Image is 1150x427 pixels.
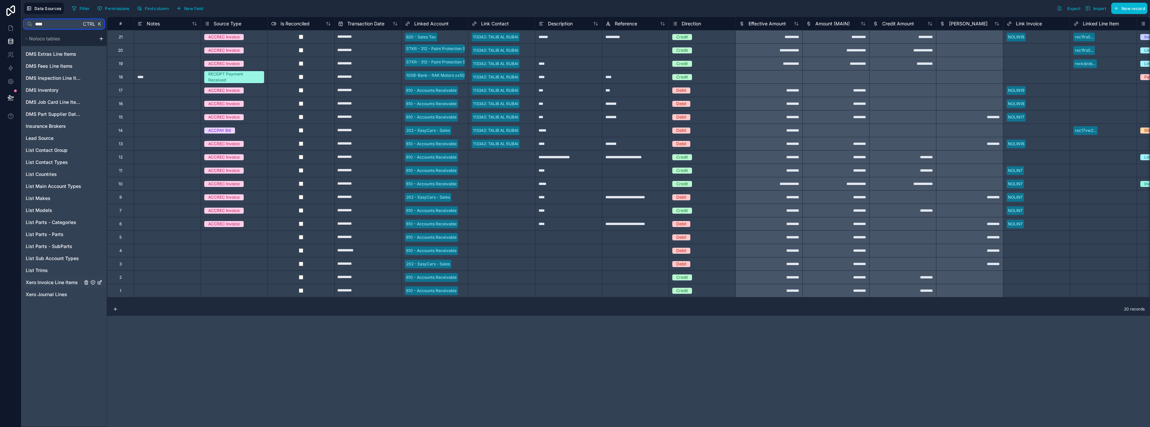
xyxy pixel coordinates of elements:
div: NOLIN7 [1008,194,1023,200]
div: 610 - Accounts Receivable [406,87,457,93]
div: ACCREC Invoice [208,168,240,174]
span: Permissions [105,6,129,11]
div: ACCREC Invoice [208,47,240,53]
div: Credit [676,181,688,187]
div: 610 - Accounts Receivable [406,101,457,107]
span: Link Contact [481,20,509,27]
span: Direction [682,20,701,27]
span: K [97,22,102,26]
div: Debit [676,261,686,267]
div: Debit [676,141,686,147]
span: Import [1093,6,1106,11]
span: New field [184,6,203,11]
div: ACCREC Invoice [208,114,240,120]
div: 20 [118,48,123,53]
div: Debit [676,194,686,200]
div: Credit [676,168,688,174]
button: Export [1054,3,1083,14]
div: ACCREC Invoice [208,208,240,214]
div: ACCREC Invoice [208,154,240,160]
span: Effective Amount [749,20,786,27]
span: Amount (MAIN) [815,20,850,27]
div: 202 - EasyCars - Sales [406,128,450,134]
div: 610 - Accounts Receivable [406,208,457,214]
div: Debit [676,114,686,120]
span: Linked Line Item [1083,20,1119,27]
span: Reference [615,20,637,27]
div: RECEIPT Payment Received [208,71,260,83]
button: New record [1111,3,1147,14]
div: NOLIN16 [1008,141,1024,147]
div: NOLIN16 [1008,34,1024,40]
div: 610 - Accounts Receivable [406,141,457,147]
button: Filter [69,3,92,13]
a: Permissions [95,3,134,13]
button: Import [1083,3,1109,14]
div: rec17vw2... [1075,128,1096,134]
div: 610 - Accounts Receivable [406,114,457,120]
div: Credit [676,154,688,160]
button: Find column [134,3,171,13]
span: Is Reconciled [280,20,310,27]
div: ACCREC Invoice [208,87,240,93]
div: 610 - Accounts Receivable [406,221,457,227]
span: [PERSON_NAME] [949,20,988,27]
div: Debit [676,221,686,227]
button: Permissions [95,3,131,13]
div: 16 [119,101,123,106]
div: 17 [119,88,123,93]
div: 13 [119,141,123,147]
div: 113342: TALIB AL RUBAI [473,61,518,67]
span: Export [1067,6,1080,11]
div: 7 [119,208,122,213]
div: ACCREC Invoice [208,101,240,107]
div: Credit [676,74,688,80]
div: 10 [118,181,123,187]
span: Find column [145,6,169,11]
div: Credit [676,288,688,294]
span: Notes [147,20,160,27]
button: Data Sources [24,3,64,14]
div: 820 - Sales Tax [406,34,436,40]
div: 113342: TALIB AL RUBAI [473,141,518,147]
div: NOLIN18 [1008,101,1024,107]
div: 113342: TALIB AL RUBAI [473,34,518,40]
div: NOLIN7 [1008,221,1023,227]
div: 19 [119,61,123,66]
div: 610 - Accounts Receivable [406,248,457,254]
div: Credit [676,34,688,40]
div: NOLIN17 [1008,114,1024,120]
div: ACCREC Invoice [208,194,240,200]
div: Debit [676,101,686,107]
div: Debit [676,128,686,134]
div: ACCPAY Bill [208,128,231,134]
div: Debit [676,87,686,93]
button: New field [174,3,206,13]
span: Source Type [214,20,241,27]
div: 6 [119,221,122,227]
div: 202 - EasyCars - Sales [406,194,450,200]
div: 9 [119,195,122,200]
div: NOLIN7 [1008,208,1023,214]
div: 610 - Accounts Receivable [406,168,457,174]
div: 11 [119,168,122,173]
div: 113342: TALIB AL RUBAI [473,87,518,93]
span: Transaction Date [347,20,384,27]
span: Filter [80,6,90,11]
span: Description [548,20,573,27]
div: NOLIN7 [1008,181,1023,187]
div: 14 [118,128,123,133]
div: 12 [119,155,123,160]
div: 5 [119,235,122,240]
div: 21 [119,34,123,40]
div: ACCREC Invoice [208,141,240,147]
div: Credit [676,61,688,67]
div: 3 [119,261,122,267]
div: ACCREC Invoice [208,221,240,227]
div: Credit [676,208,688,214]
span: 20 records [1124,306,1145,312]
div: NOLIN19 [1008,87,1024,93]
div: Credit [676,47,688,53]
div: 113342: TALIB AL RUBAI [473,47,518,53]
div: 610 - Accounts Receivable [406,274,457,280]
